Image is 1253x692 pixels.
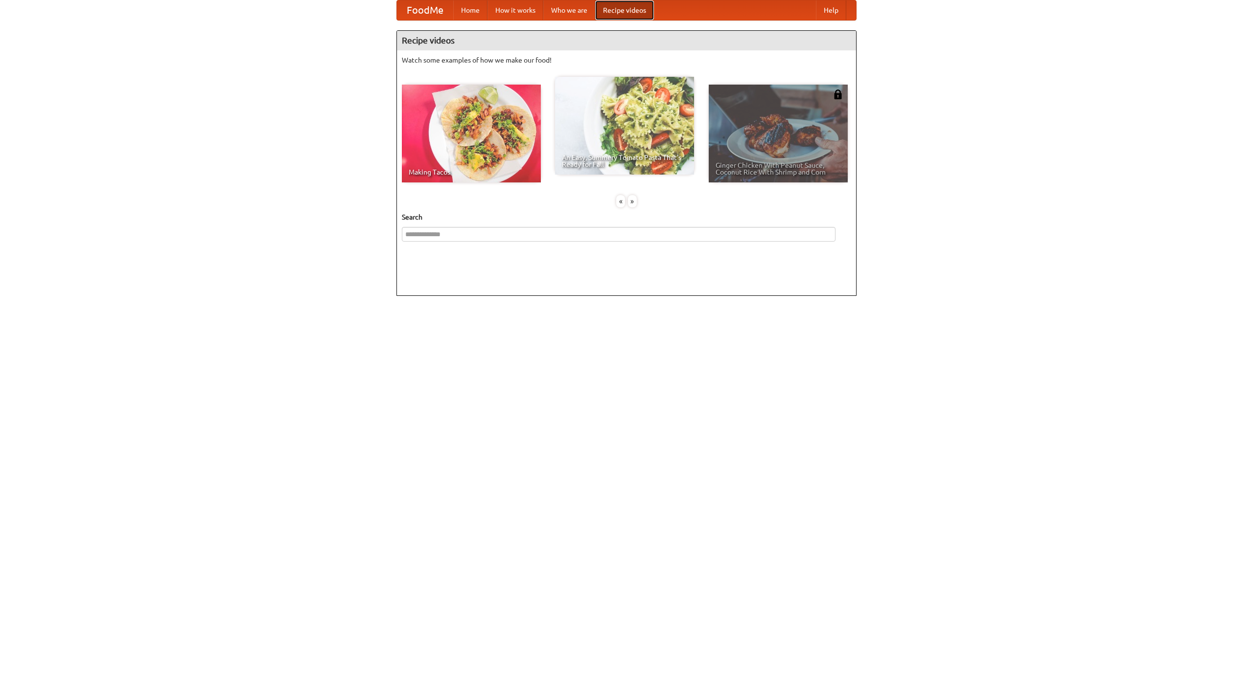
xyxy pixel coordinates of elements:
a: An Easy, Summery Tomato Pasta That's Ready for Fall [555,77,694,175]
a: Who we are [543,0,595,20]
div: « [616,195,625,207]
h4: Recipe videos [397,31,856,50]
a: Help [816,0,846,20]
img: 483408.png [833,89,843,99]
a: How it works [487,0,543,20]
h5: Search [402,212,851,222]
a: FoodMe [397,0,453,20]
a: Home [453,0,487,20]
span: Making Tacos [409,169,534,176]
div: » [628,195,637,207]
a: Recipe videos [595,0,654,20]
p: Watch some examples of how we make our food! [402,55,851,65]
a: Making Tacos [402,85,541,182]
span: An Easy, Summery Tomato Pasta That's Ready for Fall [562,154,687,168]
